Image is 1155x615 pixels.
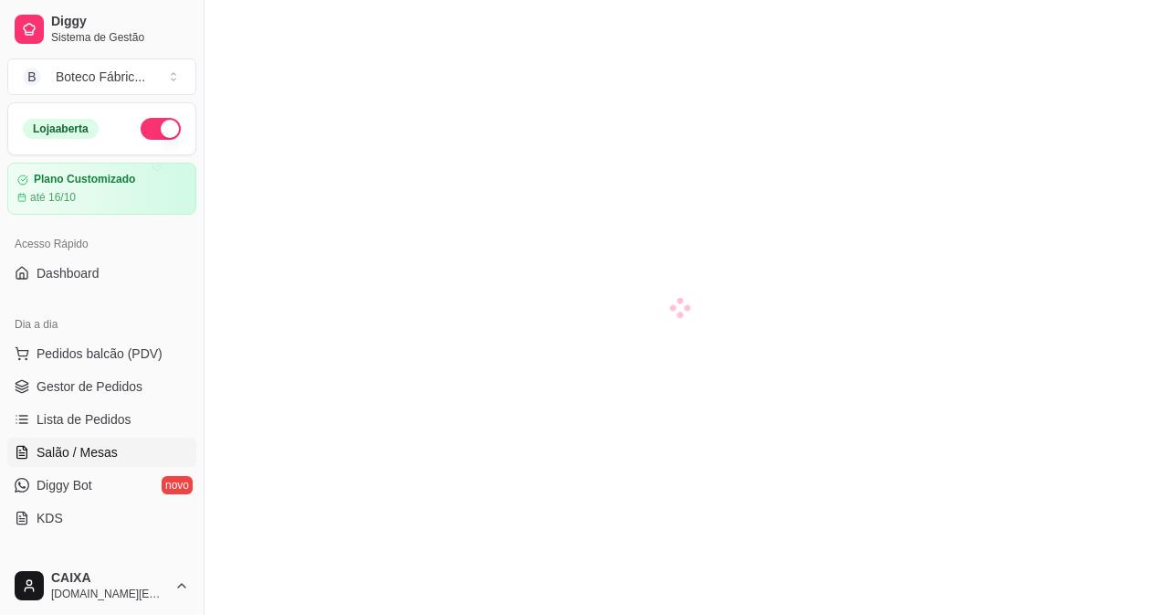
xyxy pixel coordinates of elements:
div: Acesso Rápido [7,229,196,259]
a: Gestor de Pedidos [7,372,196,401]
span: Diggy [51,14,189,30]
span: B [23,68,41,86]
a: Plano Customizadoaté 16/10 [7,163,196,215]
button: Pedidos balcão (PDV) [7,339,196,368]
article: até 16/10 [30,190,76,205]
span: [DOMAIN_NAME][EMAIL_ADDRESS][DOMAIN_NAME] [51,587,167,601]
a: DiggySistema de Gestão [7,7,196,51]
span: Salão / Mesas [37,443,118,461]
span: Diggy Bot [37,476,92,494]
button: Select a team [7,58,196,95]
button: CAIXA[DOMAIN_NAME][EMAIL_ADDRESS][DOMAIN_NAME] [7,564,196,608]
span: Lista de Pedidos [37,410,131,429]
div: Loja aberta [23,119,99,139]
span: Dashboard [37,264,100,282]
span: KDS [37,509,63,527]
a: KDS [7,504,196,533]
div: Boteco Fábric ... [56,68,145,86]
article: Plano Customizado [34,173,135,186]
span: Sistema de Gestão [51,30,189,45]
button: Alterar Status [141,118,181,140]
div: Dia a dia [7,310,196,339]
a: Lista de Pedidos [7,405,196,434]
a: Salão / Mesas [7,438,196,467]
span: CAIXA [51,570,167,587]
a: Diggy Botnovo [7,471,196,500]
div: Catálogo [7,555,196,584]
span: Gestor de Pedidos [37,377,142,396]
span: Pedidos balcão (PDV) [37,345,163,363]
a: Dashboard [7,259,196,288]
